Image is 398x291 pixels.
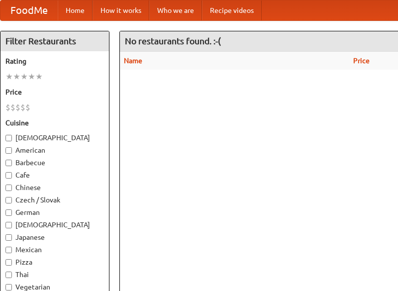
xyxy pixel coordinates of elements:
a: Price [353,57,370,65]
label: [DEMOGRAPHIC_DATA] [5,220,104,230]
a: How it works [93,0,149,20]
li: ★ [35,71,43,82]
li: $ [15,102,20,113]
h5: Rating [5,56,104,66]
a: Home [58,0,93,20]
li: $ [5,102,10,113]
label: Czech / Slovak [5,195,104,205]
li: ★ [28,71,35,82]
li: ★ [13,71,20,82]
input: Czech / Slovak [5,197,12,203]
input: German [5,209,12,216]
label: Pizza [5,257,104,267]
input: Barbecue [5,160,12,166]
a: Recipe videos [202,0,262,20]
label: German [5,207,104,217]
h5: Cuisine [5,118,104,128]
input: Cafe [5,172,12,179]
label: Thai [5,270,104,280]
label: Japanese [5,232,104,242]
input: Pizza [5,259,12,266]
input: Vegetarian [5,284,12,291]
ng-pluralize: No restaurants found. :-( [125,36,221,46]
li: $ [25,102,30,113]
label: Cafe [5,170,104,180]
li: $ [10,102,15,113]
label: Mexican [5,245,104,255]
li: $ [20,102,25,113]
li: ★ [5,71,13,82]
label: American [5,145,104,155]
input: Thai [5,272,12,278]
input: Mexican [5,247,12,253]
label: [DEMOGRAPHIC_DATA] [5,133,104,143]
a: Name [124,57,142,65]
a: FoodMe [0,0,58,20]
li: ★ [20,71,28,82]
a: Who we are [149,0,202,20]
input: [DEMOGRAPHIC_DATA] [5,222,12,228]
label: Barbecue [5,158,104,168]
h5: Price [5,87,104,97]
input: Japanese [5,234,12,241]
input: [DEMOGRAPHIC_DATA] [5,135,12,141]
label: Chinese [5,183,104,193]
input: American [5,147,12,154]
h4: Filter Restaurants [0,31,109,51]
input: Chinese [5,185,12,191]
